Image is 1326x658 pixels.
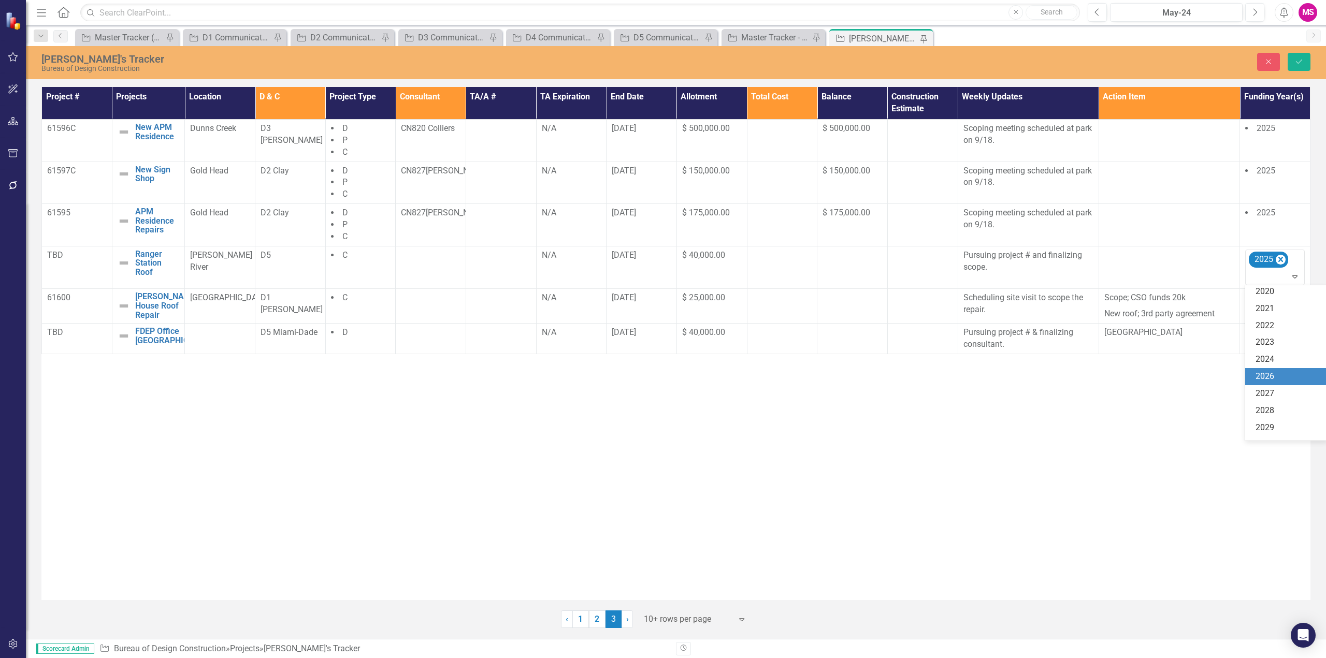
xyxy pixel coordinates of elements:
[1276,255,1286,265] div: Remove 2025
[342,177,348,187] span: P
[190,250,252,272] span: [PERSON_NAME] River
[1104,327,1234,339] p: [GEOGRAPHIC_DATA]
[261,250,271,260] span: D5
[1257,166,1275,176] span: 2025
[135,292,198,319] a: [PERSON_NAME] House Roof Repair
[342,123,348,133] span: D
[310,31,379,44] div: D2 Communications Tracker
[401,165,460,177] p: CN827 [PERSON_NAME]
[47,207,107,219] p: 61595
[542,123,601,135] div: N/A
[682,293,725,302] span: $ 25,000.00
[118,126,130,138] img: Not Defined
[542,327,601,339] div: N/A
[823,166,870,176] span: $ 150,000.00
[418,31,486,44] div: D3 Communications Tracker
[626,614,629,624] span: ›
[261,166,289,176] span: D2 Clay
[682,327,725,337] span: $ 40,000.00
[633,31,702,44] div: D5 Communications Tracker
[741,31,810,44] div: Master Tracker - Current User
[47,292,107,304] p: 61600
[1256,354,1322,365] div: 2024
[342,135,348,145] span: P
[118,330,130,342] img: Not Defined
[47,327,107,339] p: TBD
[526,31,594,44] div: D4 Communications Tracker
[135,165,180,183] a: New Sign Shop
[230,644,260,653] a: Projects
[118,300,130,312] img: Not Defined
[293,31,379,44] a: D2 Communications Tracker
[963,207,1093,231] p: Scoping meeting scheduled at park on 9/18.
[47,250,107,261] p: TBD
[682,250,725,260] span: $ 40,000.00
[1110,3,1243,22] button: May-24
[1256,337,1322,348] div: 2023
[190,208,228,217] span: Gold Head
[823,123,870,133] span: $ 500,000.00
[342,293,348,302] span: C
[190,166,228,176] span: Gold Head
[542,250,601,261] div: N/A
[190,123,236,133] span: Dunns Creek
[682,166,730,176] span: $ 150,000.00
[682,123,730,133] span: $ 500,000.00
[261,208,289,217] span: D2 Clay
[612,166,636,176] span: [DATE]
[261,327,318,337] span: D5 Miami-Dade
[963,165,1093,189] p: Scoping meeting scheduled at park on 9/18.
[963,327,1093,350] p: Pursuing project # & finalizing consultant.
[342,327,348,337] span: D
[135,123,180,141] a: New APM Residence
[1256,286,1322,298] div: 2020
[95,31,163,44] div: Master Tracker (External)
[542,292,601,304] div: N/A
[342,147,348,157] span: C
[203,31,271,44] div: D1 Communications Tracker
[1257,208,1275,217] span: 2025
[542,207,601,219] div: N/A
[118,257,130,269] img: Not Defined
[135,250,180,277] a: Ranger Station Roof
[401,123,460,135] p: CN820 Colliers
[963,292,1093,316] p: Scheduling site visit to scope the repair.
[542,165,601,177] div: N/A
[118,168,130,180] img: Not Defined
[401,207,460,219] p: CN827 [PERSON_NAME]
[80,4,1080,22] input: Search ClearPoint...
[724,31,810,44] a: Master Tracker - Current User
[612,327,636,337] span: [DATE]
[566,614,568,624] span: ‹
[1291,623,1316,648] div: Open Intercom Messenger
[606,610,622,628] span: 3
[47,165,107,177] p: 61597C
[963,250,1093,273] p: Pursuing project # and finalizing scope.
[185,31,271,44] a: D1 Communications Tracker
[849,32,917,45] div: [PERSON_NAME]'s Tracker
[1114,7,1239,19] div: May-24
[41,53,763,65] div: [PERSON_NAME]'s Tracker
[342,166,348,176] span: D
[1299,3,1317,22] button: MS
[612,250,636,260] span: [DATE]
[1256,320,1322,332] div: 2022
[1256,388,1322,400] div: 2027
[342,231,348,241] span: C
[1256,439,1322,451] div: 2030
[36,644,94,654] span: Scorecard Admin
[118,215,130,227] img: Not Defined
[401,31,486,44] a: D3 Communications Tracker
[1256,405,1322,417] div: 2028
[1104,292,1234,306] p: Scope; CSO funds 20k
[135,327,215,345] a: FDEP Office [GEOGRAPHIC_DATA]
[264,644,360,653] div: [PERSON_NAME]'s Tracker
[1041,8,1063,16] span: Search
[41,65,763,72] div: Bureau of Design Construction
[99,643,668,655] div: » »
[1026,5,1077,20] button: Search
[612,293,636,302] span: [DATE]
[589,610,606,628] a: 2
[135,207,180,235] a: APM Residence Repairs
